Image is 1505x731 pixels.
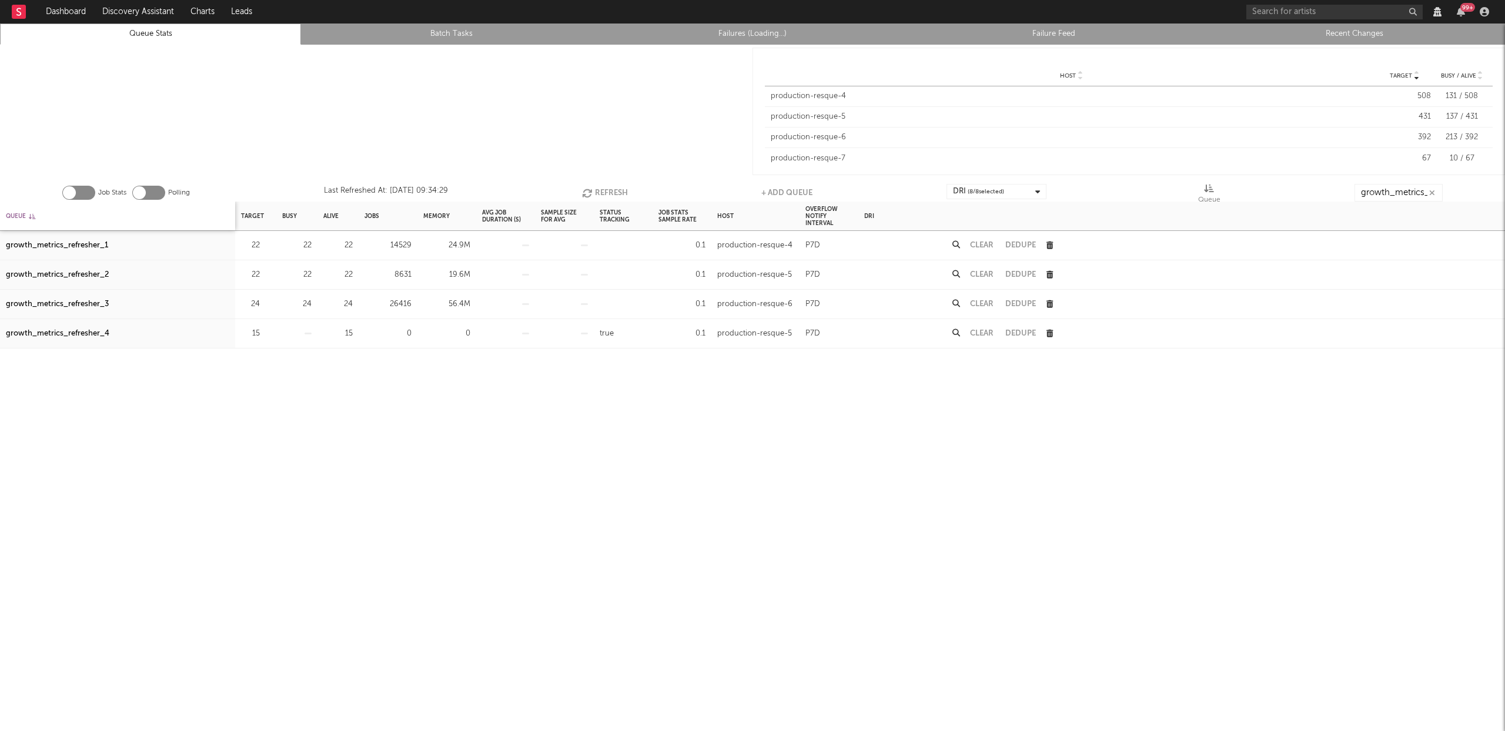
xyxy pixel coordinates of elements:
div: 22 [323,239,353,253]
span: Target [1390,72,1412,79]
div: 19.6M [423,268,470,282]
a: Failure Feed [909,27,1198,41]
div: true [600,327,614,341]
div: production-resque-7 [771,153,1372,165]
div: 0.1 [658,239,705,253]
div: Queue [1198,193,1220,207]
div: P7D [805,268,820,282]
div: Avg Job Duration (s) [482,203,529,229]
div: 24 [323,297,353,311]
button: Clear [970,242,994,249]
div: Status Tracking [600,203,647,229]
button: Dedupe [1005,300,1036,308]
div: 0.1 [658,327,705,341]
div: DRI [864,203,874,229]
div: 24 [241,297,260,311]
div: production-resque-6 [771,132,1372,143]
div: 8631 [364,268,412,282]
div: 431 [1378,111,1431,123]
span: ( 8 / 8 selected) [968,185,1004,199]
div: Last Refreshed At: [DATE] 09:34:29 [324,184,448,202]
div: 99 + [1460,3,1475,12]
button: Clear [970,271,994,279]
div: Target [241,203,264,229]
div: 0 [423,327,470,341]
div: 67 [1378,153,1431,165]
div: production-resque-5 [717,327,792,341]
div: 26416 [364,297,412,311]
span: Host [1060,72,1076,79]
div: P7D [805,327,820,341]
label: Polling [168,186,190,200]
div: Busy [282,203,297,229]
div: Host [717,203,734,229]
div: 0.1 [658,268,705,282]
button: Dedupe [1005,330,1036,337]
div: Queue [6,203,35,229]
a: growth_metrics_refresher_2 [6,268,109,282]
a: growth_metrics_refresher_3 [6,297,109,311]
a: growth_metrics_refresher_1 [6,239,108,253]
label: Job Stats [98,186,126,200]
div: production-resque-6 [717,297,792,311]
span: Busy / Alive [1441,72,1476,79]
div: production-resque-4 [717,239,792,253]
div: 22 [241,268,260,282]
div: 508 [1378,90,1431,102]
div: 0 [364,327,412,341]
button: Clear [970,300,994,308]
div: Sample Size For Avg [541,203,588,229]
button: Dedupe [1005,242,1036,249]
div: 392 [1378,132,1431,143]
div: Alive [323,203,339,229]
div: production-resque-4 [771,90,1372,102]
button: + Add Queue [761,184,812,202]
div: production-resque-5 [771,111,1372,123]
div: Jobs [364,203,379,229]
a: Batch Tasks [307,27,596,41]
div: 14529 [364,239,412,253]
button: Dedupe [1005,271,1036,279]
a: Failures (Loading...) [608,27,897,41]
div: 137 / 431 [1437,111,1487,123]
div: Overflow Notify Interval [805,203,852,229]
div: 213 / 392 [1437,132,1487,143]
a: Recent Changes [1210,27,1499,41]
div: 22 [241,239,260,253]
div: 0.1 [658,297,705,311]
div: P7D [805,239,820,253]
div: P7D [805,297,820,311]
a: Queue Stats [6,27,295,41]
button: Refresh [582,184,628,202]
div: 22 [282,268,312,282]
input: Search for artists [1246,5,1423,19]
div: 10 / 67 [1437,153,1487,165]
div: 15 [241,327,260,341]
div: 24 [282,297,312,311]
div: Job Stats Sample Rate [658,203,705,229]
div: Queue [1198,184,1220,206]
div: 15 [323,327,353,341]
div: 24.9M [423,239,470,253]
a: growth_metrics_refresher_4 [6,327,109,341]
div: 22 [323,268,353,282]
div: Memory [423,203,450,229]
div: production-resque-5 [717,268,792,282]
div: 56.4M [423,297,470,311]
div: 22 [282,239,312,253]
button: 99+ [1457,7,1465,16]
button: Clear [970,330,994,337]
input: Search... [1354,184,1443,202]
div: DRI [953,185,1004,199]
div: 131 / 508 [1437,90,1487,102]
